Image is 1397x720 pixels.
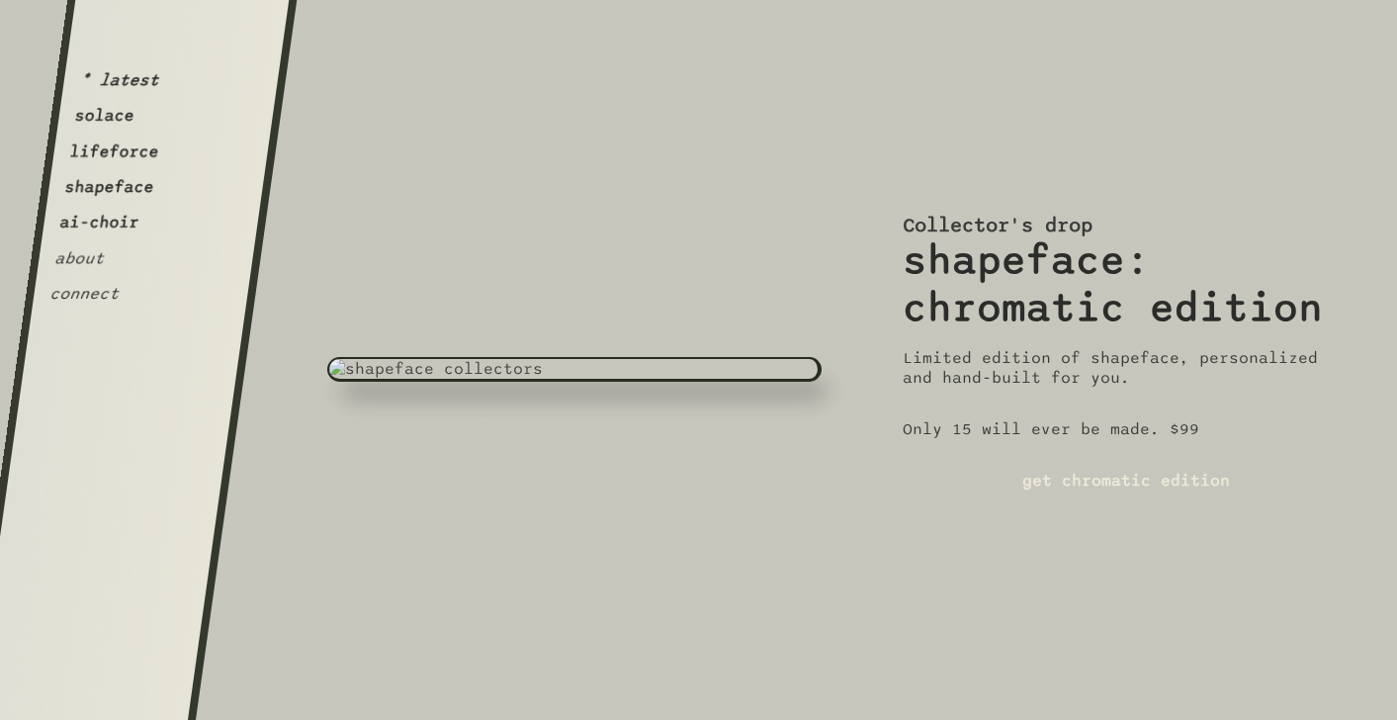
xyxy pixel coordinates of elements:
[903,214,1092,237] h3: Collector's drop
[903,348,1350,388] p: Limited edition of shapeface, personalized and hand-built for you.
[78,70,160,90] button: * latest
[903,455,1350,506] a: get chromatic edition
[73,106,135,126] button: solace
[53,248,106,268] button: about
[48,284,121,304] button: connect
[903,419,1199,439] p: Only 15 will ever be made. $99
[903,237,1350,332] h2: shapeface: chromatic edition
[58,213,140,232] button: ai-choir
[68,141,160,161] button: lifeforce
[327,357,822,382] img: shapeface collectors
[63,177,155,197] button: shapeface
